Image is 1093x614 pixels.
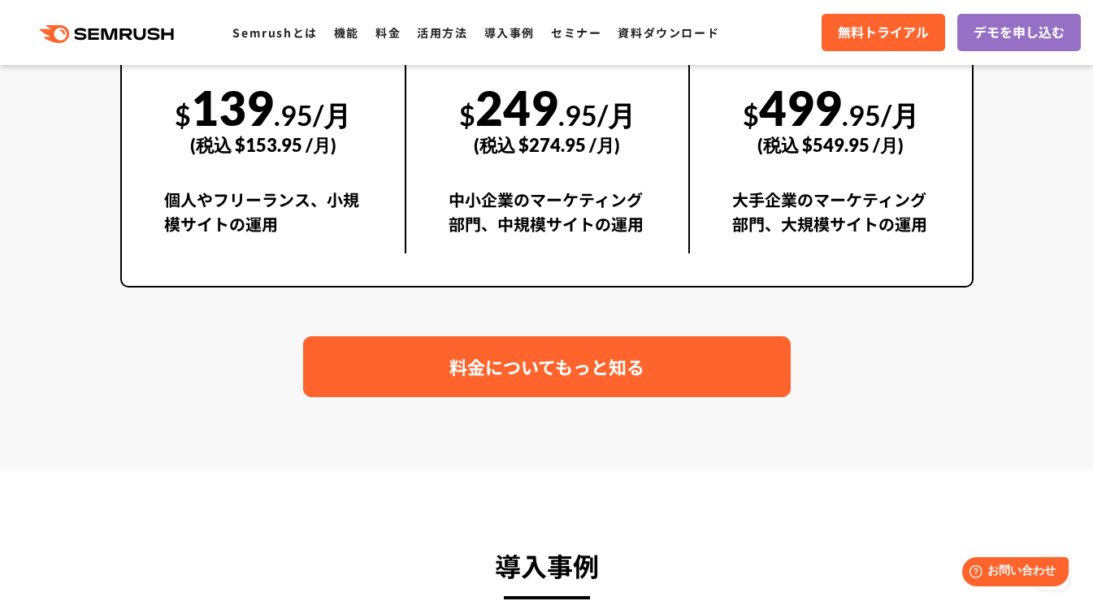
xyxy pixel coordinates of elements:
a: 活用方法 [417,24,467,41]
span: 料金についてもっと知る [449,352,644,381]
a: 資料ダウンロード [618,24,719,41]
span: $ [459,98,475,132]
iframe: Help widget launcher [948,551,1075,596]
span: .95/月 [558,98,635,132]
a: 無料トライアル [822,14,945,51]
div: 249 [449,62,646,174]
div: 大手企業のマーケティング部門、大規模サイトの運用 [732,188,930,253]
div: 499 [732,62,930,174]
h3: 導入事例 [120,543,974,587]
div: (税込 $549.95 /月) [732,116,930,174]
span: .95/月 [274,98,351,132]
span: デモを申し込む [974,22,1065,43]
div: (税込 $153.95 /月) [164,116,363,174]
div: 139 [164,62,363,174]
div: 個人やフリーランス、小規模サイトの運用 [164,188,363,253]
a: デモを申し込む [957,14,1081,51]
span: $ [743,98,759,132]
span: .95/月 [842,98,919,132]
div: (税込 $274.95 /月) [449,116,646,174]
div: 中小企業のマーケティング部門、中規模サイトの運用 [449,188,646,253]
a: 料金 [375,24,401,41]
a: 機能 [334,24,359,41]
a: Semrushとは [232,24,317,41]
span: $ [175,98,191,132]
a: セミナー [551,24,601,41]
span: 無料トライアル [838,22,929,43]
a: 料金についてもっと知る [303,336,791,397]
a: 導入事例 [484,24,535,41]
